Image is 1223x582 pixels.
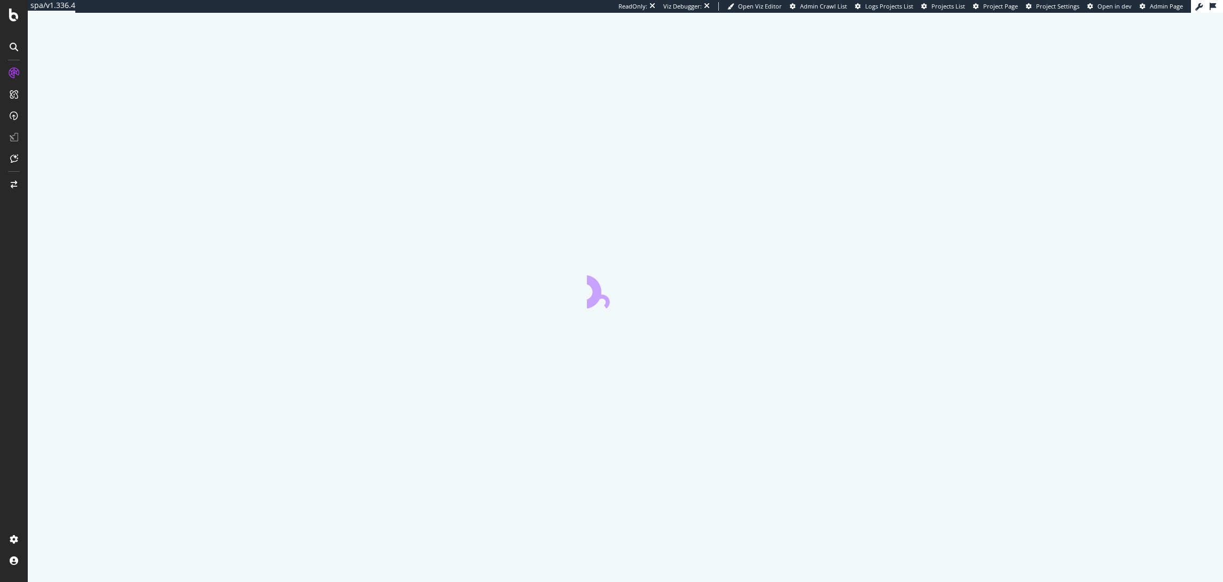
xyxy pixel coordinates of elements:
[1087,2,1132,11] a: Open in dev
[855,2,913,11] a: Logs Projects List
[663,2,702,11] div: Viz Debugger:
[973,2,1018,11] a: Project Page
[865,2,913,10] span: Logs Projects List
[790,2,847,11] a: Admin Crawl List
[618,2,647,11] div: ReadOnly:
[1150,2,1183,10] span: Admin Page
[727,2,782,11] a: Open Viz Editor
[1036,2,1079,10] span: Project Settings
[587,270,664,308] div: animation
[921,2,965,11] a: Projects List
[800,2,847,10] span: Admin Crawl List
[983,2,1018,10] span: Project Page
[1097,2,1132,10] span: Open in dev
[738,2,782,10] span: Open Viz Editor
[1026,2,1079,11] a: Project Settings
[1140,2,1183,11] a: Admin Page
[931,2,965,10] span: Projects List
